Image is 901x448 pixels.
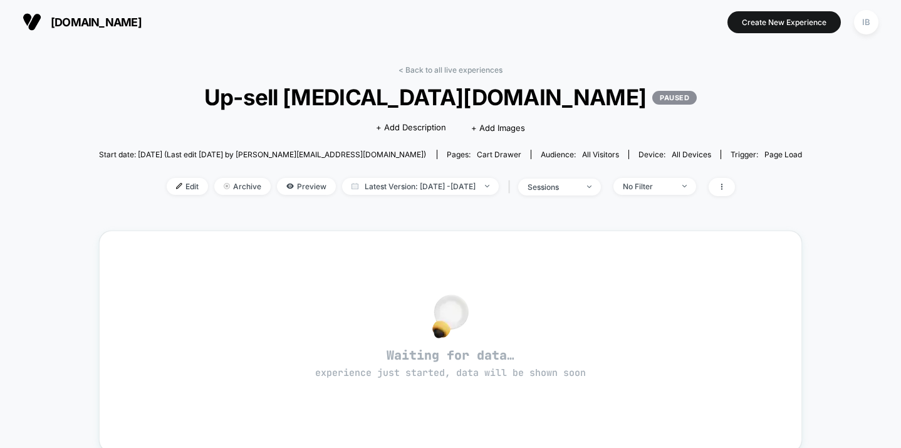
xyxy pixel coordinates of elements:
[652,91,697,105] p: PAUSED
[854,10,878,34] div: IB
[352,183,358,189] img: calendar
[432,294,469,338] img: no_data
[628,150,721,159] span: Device:
[471,123,525,133] span: + Add Images
[167,178,208,195] span: Edit
[477,150,521,159] span: cart drawer
[398,65,503,75] a: < Back to all live experiences
[731,150,802,159] div: Trigger:
[214,178,271,195] span: Archive
[23,13,41,31] img: Visually logo
[727,11,841,33] button: Create New Experience
[764,150,802,159] span: Page Load
[672,150,711,159] span: all devices
[134,84,767,110] span: Up-sell [MEDICAL_DATA][DOMAIN_NAME]
[99,150,426,159] span: Start date: [DATE] (Last edit [DATE] by [PERSON_NAME][EMAIL_ADDRESS][DOMAIN_NAME])
[176,183,182,189] img: edit
[623,182,673,191] div: No Filter
[447,150,521,159] div: Pages:
[342,178,499,195] span: Latest Version: [DATE] - [DATE]
[505,178,518,196] span: |
[315,367,586,379] span: experience just started, data will be shown soon
[376,122,446,134] span: + Add Description
[19,12,145,32] button: [DOMAIN_NAME]
[682,185,687,187] img: end
[277,178,336,195] span: Preview
[587,185,591,188] img: end
[122,347,780,380] span: Waiting for data…
[224,183,230,189] img: end
[850,9,882,35] button: IB
[528,182,578,192] div: sessions
[541,150,619,159] div: Audience:
[582,150,619,159] span: All Visitors
[485,185,489,187] img: end
[51,16,142,29] span: [DOMAIN_NAME]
